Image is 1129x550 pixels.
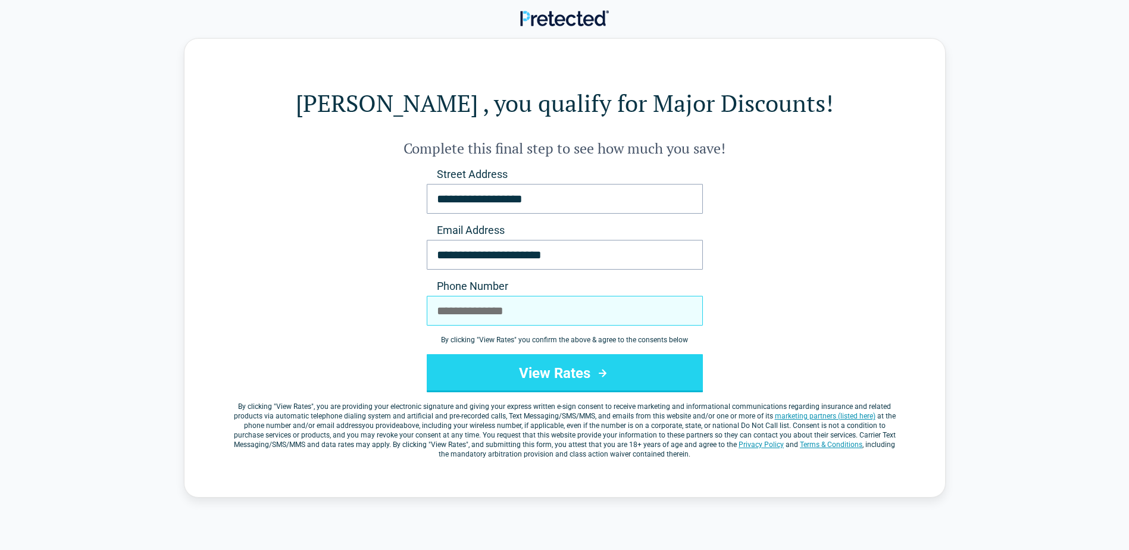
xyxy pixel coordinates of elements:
[427,354,703,392] button: View Rates
[427,167,703,182] label: Street Address
[232,139,897,158] h2: Complete this final step to see how much you save!
[232,402,897,459] label: By clicking " ", you are providing your electronic signature and giving your express written e-si...
[775,412,875,420] a: marketing partners (listed here)
[739,440,784,449] a: Privacy Policy
[427,279,703,293] label: Phone Number
[427,223,703,237] label: Email Address
[232,86,897,120] h1: [PERSON_NAME] , you qualify for Major Discounts!
[800,440,862,449] a: Terms & Conditions
[427,335,703,345] div: By clicking " View Rates " you confirm the above & agree to the consents below
[276,402,311,411] span: View Rates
